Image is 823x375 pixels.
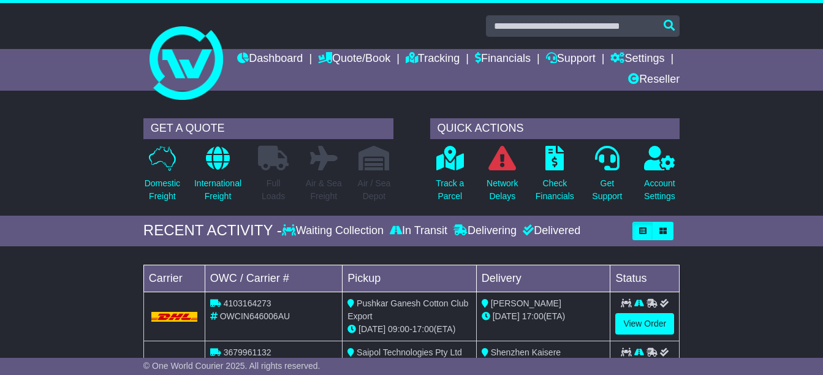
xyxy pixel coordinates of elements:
span: OWCIN646006AU [220,311,290,321]
a: InternationalFreight [194,145,242,210]
img: DHL.png [151,312,197,322]
td: Delivery [476,265,610,292]
a: NetworkDelays [486,145,518,210]
div: Waiting Collection [282,224,387,238]
td: Carrier [143,265,205,292]
div: RECENT ACTIVITY - [143,222,282,240]
span: Saipol Technologies Pty Ltd [357,347,462,357]
a: Financials [475,49,531,70]
p: Domestic Freight [145,177,180,203]
td: Status [610,265,680,292]
p: Account Settings [644,177,675,203]
span: 09:00 [388,324,409,334]
span: [PERSON_NAME] [491,298,561,308]
div: (ETA) [482,310,605,323]
a: Settings [610,49,664,70]
a: DomesticFreight [144,145,181,210]
a: Track aParcel [435,145,465,210]
p: Air / Sea Depot [358,177,391,203]
p: Network Delays [487,177,518,203]
span: 3679961132 [224,347,271,357]
a: GetSupport [591,145,623,210]
p: Air & Sea Freight [306,177,342,203]
a: Dashboard [237,49,303,70]
div: Delivered [520,224,580,238]
a: Support [546,49,596,70]
span: [DATE] [358,324,385,334]
td: Pickup [343,265,477,292]
p: Get Support [592,177,622,203]
span: 17:00 [522,311,544,321]
span: © One World Courier 2025. All rights reserved. [143,361,320,371]
span: 17:00 [412,324,434,334]
p: Full Loads [258,177,289,203]
span: Pushkar Ganesh Cotton Club Export [347,298,468,321]
div: - (ETA) [347,323,471,336]
div: Delivering [450,224,520,238]
a: Quote/Book [318,49,390,70]
div: GET A QUOTE [143,118,393,139]
a: Reseller [628,70,680,91]
p: Track a Parcel [436,177,464,203]
a: AccountSettings [643,145,676,210]
p: Check Financials [536,177,574,203]
td: OWC / Carrier # [205,265,342,292]
span: 4103164273 [224,298,271,308]
p: International Freight [194,177,241,203]
div: QUICK ACTIONS [430,118,680,139]
a: CheckFinancials [535,145,575,210]
span: [DATE] [493,311,520,321]
div: In Transit [387,224,450,238]
span: Shenzhen Kaisere Technology [482,347,561,370]
a: View Order [615,313,674,335]
a: Tracking [406,49,460,70]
